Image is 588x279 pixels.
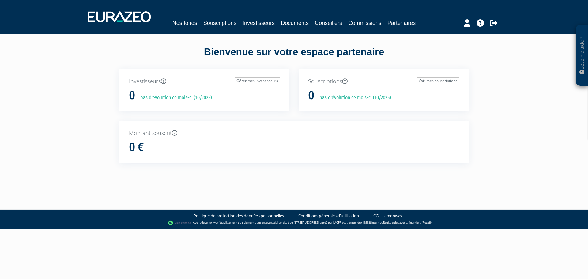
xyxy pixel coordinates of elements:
div: Bienvenue sur votre espace partenaire [115,45,473,69]
p: Investisseurs [129,77,280,85]
a: Commissions [348,19,381,27]
div: - Agent de (établissement de paiement dont le siège social est situé au [STREET_ADDRESS], agréé p... [6,220,582,226]
p: pas d'évolution ce mois-ci (10/2025) [136,94,212,101]
a: Politique de protection des données personnelles [194,213,284,219]
img: 1732889491-logotype_eurazeo_blanc_rvb.png [88,11,151,22]
a: Souscriptions [203,19,236,27]
a: Voir mes souscriptions [417,77,459,84]
a: Investisseurs [243,19,275,27]
h1: 0 € [129,141,144,154]
p: Montant souscrit [129,129,459,137]
a: Lemonway [205,221,219,224]
a: Nos fonds [172,19,197,27]
a: Conseillers [315,19,342,27]
p: pas d'évolution ce mois-ci (10/2025) [315,94,391,101]
p: Souscriptions [308,77,459,85]
p: Besoin d'aide ? [579,28,586,83]
a: Gérer mes investisseurs [235,77,280,84]
a: Documents [281,19,309,27]
img: logo-lemonway.png [168,220,192,226]
a: Partenaires [387,19,416,27]
h1: 0 [308,89,314,102]
a: CGU Lemonway [373,213,402,219]
a: Registre des agents financiers (Regafi) [383,221,432,224]
a: Conditions générales d'utilisation [298,213,359,219]
h1: 0 [129,89,135,102]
